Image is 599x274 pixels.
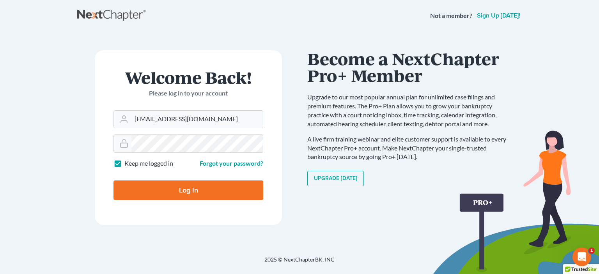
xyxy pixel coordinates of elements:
p: Upgrade to our most popular annual plan for unlimited case filings and premium features. The Pro+... [307,93,514,128]
a: Upgrade [DATE] [307,171,364,186]
a: Sign up [DATE]! [475,12,522,19]
h1: Become a NextChapter Pro+ Member [307,50,514,83]
p: A live firm training webinar and elite customer support is available to every NextChapter Pro+ ac... [307,135,514,162]
div: 2025 © NextChapterBK, INC [77,256,522,270]
span: 1 [588,247,595,254]
iframe: Intercom live chat [572,247,591,266]
a: Forgot your password? [200,159,263,167]
input: Log In [113,180,263,200]
p: Please log in to your account [113,89,263,98]
h1: Welcome Back! [113,69,263,86]
input: Email Address [131,111,263,128]
strong: Not a member? [430,11,472,20]
label: Keep me logged in [124,159,173,168]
